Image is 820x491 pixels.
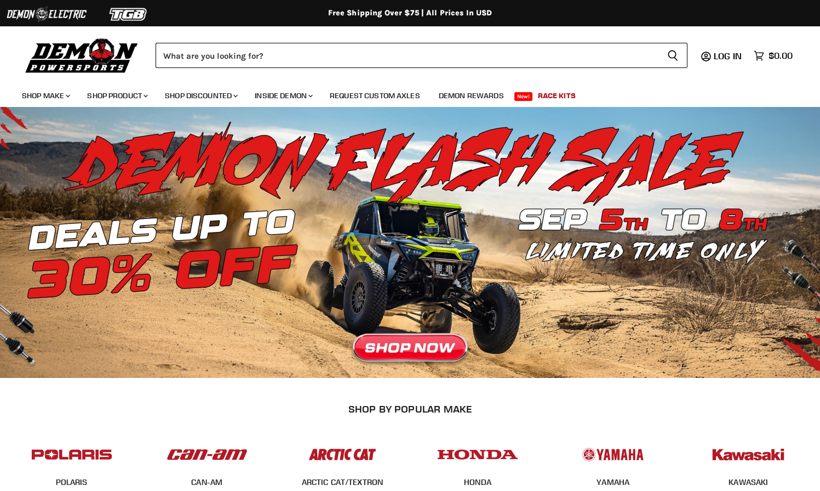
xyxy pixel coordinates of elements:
[14,403,807,415] h2: SHOP BY POPULAR MAKE
[748,48,798,64] a: $0.00
[191,477,222,487] a: CAN-AM
[714,50,742,61] span: Log in
[5,4,88,25] img: Demon Electric Logo 2
[157,84,244,107] a: Shop Discounted
[56,477,88,487] a: POLARIS
[300,438,385,471] img: POPULAR_MAKE_logo_3_027535af-6171-4c5e-a9bc-f0eccd05c5d6.jpg
[302,477,383,487] a: ARCTIC CAT/TEXTRON
[88,4,170,25] img: TGB Logo 2
[431,84,512,107] a: Demon Rewards
[435,438,520,471] img: POPULAR_MAKE_logo_4_4923a504-4bac-4306-a1be-165a52280178.jpg
[729,477,768,488] span: KAWASAKI
[464,477,491,488] span: HONDA
[530,84,584,107] a: Race Kits
[156,43,687,68] form: Product
[769,50,793,61] span: $0.00
[14,80,790,107] ul: Main menu
[14,84,77,107] a: Shop Make
[709,51,748,61] a: Log in
[246,84,319,107] a: Inside Demon
[191,477,222,488] span: CAN-AM
[597,477,629,488] span: YAMAHA
[658,43,687,68] button: Search
[570,438,656,471] img: POPULAR_MAKE_logo_5_20258e7f-293c-4aac-afa8-159eaa299126.jpg
[56,477,88,488] span: POLARIS
[164,438,250,471] img: POPULAR_MAKE_logo_1_adc20308-ab24-48c4-9fac-e3c1a623d575.jpg
[729,477,768,487] a: KAWASAKI
[706,438,791,471] img: POPULAR_MAKE_logo_6_76e8c46f-2d1e-4ecc-b320-194822857d41.jpg
[322,84,428,107] a: Request Custom Axles
[514,92,533,101] span: New!
[29,438,114,471] img: POPULAR_MAKE_logo_2_dba48cf1-af45-46d4-8f73-953a0f002620.jpg
[597,477,629,487] a: YAMAHA
[156,43,658,68] input: Search
[79,84,154,107] a: Shop Product
[464,477,491,487] a: HONDA
[22,36,142,75] img: Demon Powersports
[302,477,383,488] span: ARCTIC CAT/TEXTRON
